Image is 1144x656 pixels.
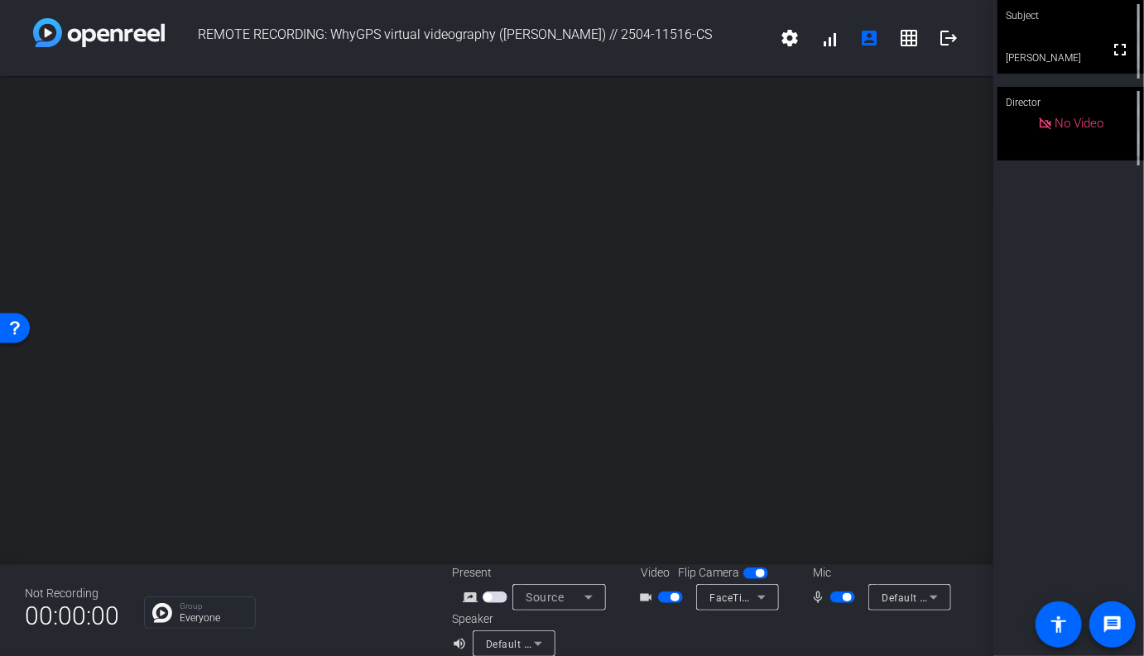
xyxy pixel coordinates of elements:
[678,564,739,582] span: Flip Camera
[452,634,472,654] mat-icon: volume_up
[1110,40,1130,60] mat-icon: fullscreen
[165,18,770,58] span: REMOTE RECORDING: WhyGPS virtual videography ([PERSON_NAME]) // 2504-11516-CS
[486,637,685,650] span: Default - MacBook Pro Speakers (Built-in)
[709,591,879,604] span: FaceTime HD Camera (2C0E:82E3)
[810,18,849,58] button: signal_cellular_alt
[526,591,564,604] span: Source
[180,602,247,611] p: Group
[452,564,618,582] div: Present
[180,613,247,623] p: Everyone
[899,28,919,48] mat-icon: grid_on
[882,591,1094,604] span: Default - MacBook Pro Microphone (Built-in)
[939,28,959,48] mat-icon: logout
[1055,116,1104,131] span: No Video
[152,603,172,623] img: Chat Icon
[859,28,879,48] mat-icon: account_box
[33,18,165,47] img: white-gradient.svg
[25,585,119,602] div: Not Recording
[463,587,483,607] mat-icon: screen_share_outline
[641,564,670,582] span: Video
[638,587,658,607] mat-icon: videocam_outline
[452,611,551,628] div: Speaker
[780,28,800,48] mat-icon: settings
[997,87,1144,118] div: Director
[1103,615,1122,634] mat-icon: message
[25,596,119,636] span: 00:00:00
[810,587,830,607] mat-icon: mic_none
[1049,615,1069,634] mat-icon: accessibility
[796,564,962,582] div: Mic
